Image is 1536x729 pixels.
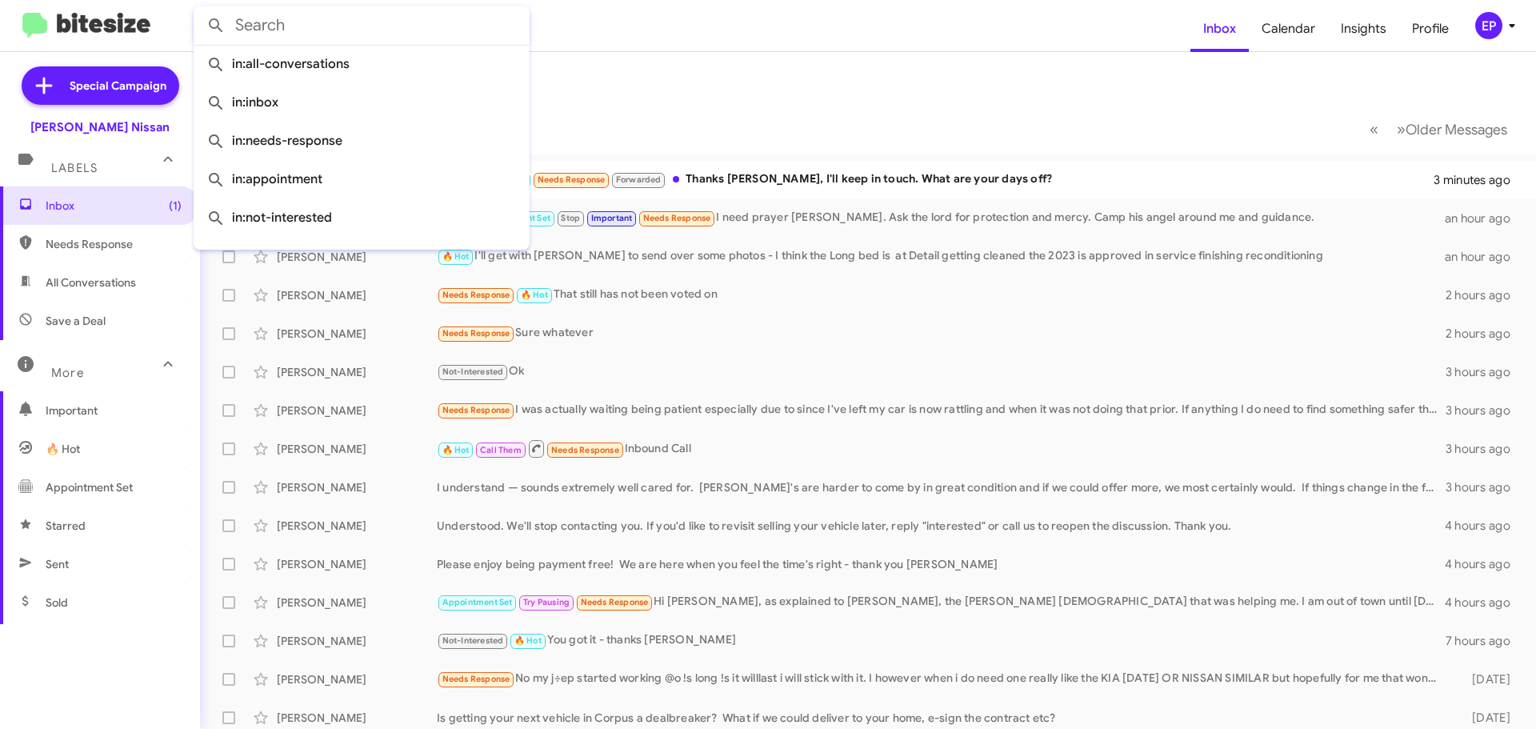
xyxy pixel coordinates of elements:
[1446,633,1523,649] div: 7 hours ago
[1475,12,1502,39] div: EP
[1445,210,1523,226] div: an hour ago
[521,290,548,300] span: 🔥 Hot
[437,247,1445,266] div: I'll get with [PERSON_NAME] to send over some photos - I think the Long bed is at Detail getting ...
[1445,518,1523,534] div: 4 hours ago
[277,518,437,534] div: [PERSON_NAME]
[612,173,665,188] span: Forwarded
[46,198,182,214] span: Inbox
[514,635,542,646] span: 🔥 Hot
[442,367,504,377] span: Not-Interested
[206,237,517,275] span: in:sold-verified
[277,326,437,342] div: [PERSON_NAME]
[1445,556,1523,572] div: 4 hours ago
[437,209,1445,227] div: I need prayer [PERSON_NAME]. Ask the lord for protection and mercy. Camp his angel around me and ...
[30,119,170,135] div: [PERSON_NAME] Nissan
[206,160,517,198] span: in:appointment
[1361,113,1517,146] nav: Page navigation example
[437,170,1434,189] div: Thanks [PERSON_NAME], I'll keep in touch. What are your days off?
[46,403,182,419] span: Important
[277,287,437,303] div: [PERSON_NAME]
[1328,6,1399,52] a: Insights
[1434,172,1523,188] div: 3 minutes ago
[442,328,510,338] span: Needs Response
[46,236,182,252] span: Needs Response
[1360,113,1388,146] button: Previous
[46,313,106,329] span: Save a Deal
[1446,441,1523,457] div: 3 hours ago
[206,45,517,83] span: in:all-conversations
[51,366,84,380] span: More
[1397,119,1406,139] span: »
[277,441,437,457] div: [PERSON_NAME]
[581,597,649,607] span: Needs Response
[46,274,136,290] span: All Conversations
[442,635,504,646] span: Not-Interested
[437,324,1446,342] div: Sure whatever
[206,83,517,122] span: in:inbox
[437,362,1446,381] div: Ok
[277,595,437,611] div: [PERSON_NAME]
[277,249,437,265] div: [PERSON_NAME]
[437,593,1445,611] div: Hi [PERSON_NAME], as explained to [PERSON_NAME], the [PERSON_NAME] [DEMOGRAPHIC_DATA] that was he...
[437,286,1446,304] div: That still has not been voted on
[1462,12,1518,39] button: EP
[437,631,1446,650] div: You got it - thanks [PERSON_NAME]
[46,595,68,611] span: Sold
[1387,113,1517,146] button: Next
[1249,6,1328,52] a: Calendar
[46,518,86,534] span: Starred
[1445,249,1523,265] div: an hour ago
[277,556,437,572] div: [PERSON_NAME]
[523,597,570,607] span: Try Pausing
[437,670,1446,688] div: No my j÷ep started working @o !s long !s it willlast i will stick with it. I however when i do ne...
[1446,671,1523,687] div: [DATE]
[442,405,510,415] span: Needs Response
[442,674,510,684] span: Needs Response
[1446,479,1523,495] div: 3 hours ago
[442,290,510,300] span: Needs Response
[561,213,580,223] span: Stop
[169,198,182,214] span: (1)
[437,518,1445,534] div: Understood. We'll stop contacting you. If you'd like to revisit selling your vehicle later, reply...
[551,445,619,455] span: Needs Response
[277,479,437,495] div: [PERSON_NAME]
[442,445,470,455] span: 🔥 Hot
[437,439,1446,459] div: Inbound Call
[1446,326,1523,342] div: 2 hours ago
[442,251,470,262] span: 🔥 Hot
[538,174,606,185] span: Needs Response
[1446,403,1523,419] div: 3 hours ago
[1406,121,1507,138] span: Older Messages
[437,556,1445,572] div: Please enjoy being payment free! We are here when you feel the time's right - thank you [PERSON_N...
[277,671,437,687] div: [PERSON_NAME]
[277,633,437,649] div: [PERSON_NAME]
[1445,595,1523,611] div: 4 hours ago
[1446,364,1523,380] div: 3 hours ago
[277,710,437,726] div: [PERSON_NAME]
[206,198,517,237] span: in:not-interested
[46,479,133,495] span: Appointment Set
[643,213,711,223] span: Needs Response
[70,78,166,94] span: Special Campaign
[480,445,522,455] span: Call Them
[277,364,437,380] div: [PERSON_NAME]
[51,161,98,175] span: Labels
[442,597,513,607] span: Appointment Set
[277,403,437,419] div: [PERSON_NAME]
[206,122,517,160] span: in:needs-response
[46,556,69,572] span: Sent
[46,441,80,457] span: 🔥 Hot
[1446,710,1523,726] div: [DATE]
[437,479,1446,495] div: I understand — sounds extremely well cared for. [PERSON_NAME]'s are harder to come by in great co...
[1190,6,1249,52] a: Inbox
[1370,119,1378,139] span: «
[1446,287,1523,303] div: 2 hours ago
[22,66,179,105] a: Special Campaign
[437,710,1446,726] div: Is getting your next vehicle in Corpus a dealbreaker? What if we could deliver to your home, e-si...
[591,213,633,223] span: Important
[1399,6,1462,52] a: Profile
